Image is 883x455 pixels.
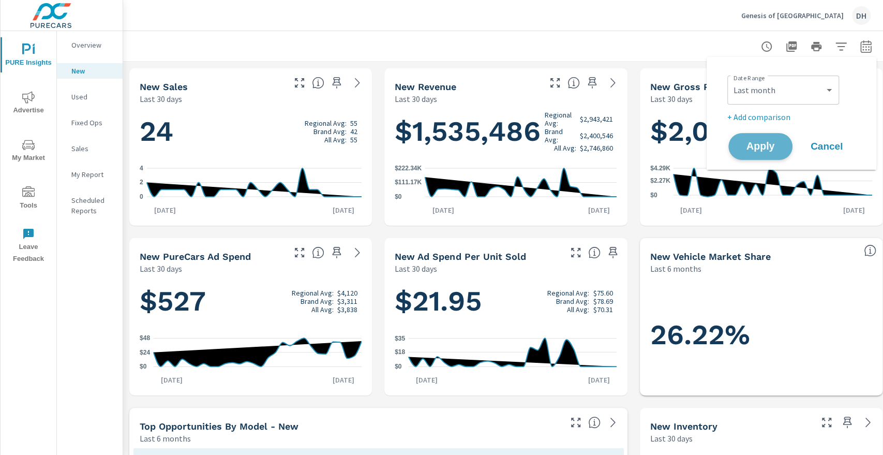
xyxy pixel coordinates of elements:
div: Scheduled Reports [57,193,123,218]
p: Last 6 months [140,432,191,445]
span: Dealer Sales within ZipCode / Total Market Sales. [Market = within dealer PMA (or 60 miles if no ... [864,244,876,257]
a: See more details in report [349,244,366,261]
div: My Report [57,167,123,182]
button: Make Fullscreen [818,414,835,431]
p: $2,746,860 [580,144,613,152]
span: Total sales revenue over the selected date range. [Source: This data is sourced from the dealer’s... [567,77,580,89]
h5: New Gross Per Unit Sold [650,81,765,92]
button: Apply [728,133,792,160]
p: Used [71,92,114,102]
span: Save this to your personalized report [605,244,621,261]
p: [DATE] [581,205,617,215]
p: + Add comparison [727,111,860,123]
div: Used [57,89,123,105]
p: [DATE] [409,375,445,385]
h1: $1,535,486 [395,111,617,152]
p: [DATE] [673,205,709,215]
h1: $21.95 [395,284,617,319]
p: Sales [71,143,114,154]
span: PURE Insights [4,43,53,69]
p: Overview [71,40,114,50]
p: [DATE] [325,205,362,215]
text: $0 [650,192,657,199]
p: Regional Avg: [292,289,334,297]
p: Brand Avg: [556,297,589,305]
p: All Avg: [566,305,589,314]
text: $48 [140,334,150,342]
p: Regional Avg: [547,289,589,297]
h5: New PureCars Ad Spend [140,251,251,262]
p: $3,838 [337,305,357,314]
p: Last 30 days [140,262,182,275]
p: 42 [350,127,357,136]
p: Regional Avg: [304,119,346,127]
span: Total cost of media for all PureCars channels for the selected dealership group over the selected... [312,246,324,259]
p: [DATE] [836,205,872,215]
p: Brand Avg: [544,127,576,144]
button: Cancel [796,134,858,159]
h5: New Revenue [395,81,456,92]
p: 55 [350,136,357,144]
p: Last 30 days [395,93,437,105]
text: $18 [395,348,405,356]
text: $222.34K [395,165,422,172]
p: All Avg: [324,136,346,144]
span: Find the biggest opportunities within your model lineup by seeing how each model is selling in yo... [588,416,601,429]
text: $4.29K [650,165,670,172]
text: $35 [395,335,405,342]
p: [DATE] [325,375,362,385]
button: Print Report [806,36,827,57]
span: Average cost of advertising per each vehicle sold at the dealer over the selected date range. The... [588,246,601,259]
p: Last 30 days [395,262,437,275]
h1: 24 [140,114,362,149]
div: Sales [57,141,123,156]
p: My Report [71,169,114,180]
h5: New Vehicle Market Share [650,251,771,262]
h1: $527 [140,284,362,319]
p: Fixed Ops [71,118,114,128]
div: nav menu [1,31,56,269]
span: Save this to your personalized report [584,75,601,91]
button: Make Fullscreen [567,244,584,261]
p: Last 30 days [650,93,693,105]
p: Regional Avg: [544,111,576,127]
text: 4 [140,165,143,172]
button: Apply Filters [831,36,851,57]
text: $2.27K [650,178,670,185]
span: Tools [4,186,53,212]
p: Genesis of [GEOGRAPHIC_DATA] [741,11,844,20]
text: $0 [140,363,147,370]
p: $3,311 [337,297,357,305]
div: Overview [57,37,123,53]
h5: New Sales [140,81,188,92]
p: $75.60 [593,289,613,297]
h5: Top Opportunities by Model - New [140,421,298,432]
span: Save this to your personalized report [328,244,345,261]
h5: New Ad Spend Per Unit Sold [395,251,526,262]
p: Brand Avg: [301,297,334,305]
p: All Avg: [311,305,334,314]
p: $2,943,421 [580,115,613,123]
text: $0 [395,193,402,200]
button: "Export Report to PDF" [781,36,802,57]
p: [DATE] [154,375,190,385]
a: See more details in report [860,414,876,431]
h1: 26.22% [650,317,872,353]
span: Save this to your personalized report [839,414,856,431]
text: $0 [395,363,402,370]
span: Leave Feedback [4,228,53,265]
h5: New Inventory [650,421,717,432]
p: [DATE] [147,205,183,215]
p: $4,120 [337,289,357,297]
h1: $2,038 [650,114,872,149]
div: Fixed Ops [57,115,123,130]
button: Make Fullscreen [291,75,308,91]
span: Apply [739,142,782,152]
a: See more details in report [349,75,366,91]
span: Cancel [806,142,847,151]
div: DH [852,6,871,25]
span: Number of vehicles sold by the dealership over the selected date range. [Source: This data is sou... [312,77,324,89]
p: [DATE] [581,375,617,385]
p: $70.31 [593,305,613,314]
p: $78.69 [593,297,613,305]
